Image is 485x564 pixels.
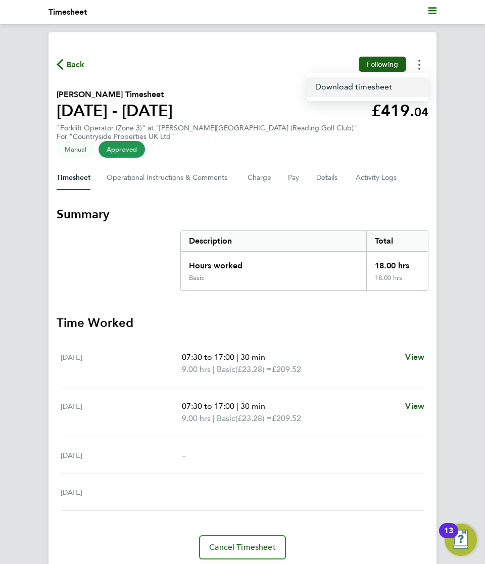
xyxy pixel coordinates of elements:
div: [DATE] [61,351,182,375]
app-decimal: £419. [371,101,428,120]
span: £209.52 [272,413,301,423]
span: | [236,352,238,362]
div: 18.00 hrs [366,252,428,274]
button: Following [359,57,406,72]
span: | [213,364,215,374]
span: Back [66,59,85,71]
button: Back [57,58,85,71]
span: Cancel Timesheet [209,542,276,552]
a: View [405,351,424,363]
span: This timesheet was manually created. [57,141,94,158]
h2: [PERSON_NAME] Timesheet [57,88,173,101]
div: "Forklift Operator (Zone 3)" at "[PERSON_NAME][GEOGRAPHIC_DATA] (Reading Golf Club)" [57,124,357,141]
li: Timesheet [48,6,87,18]
div: [DATE] [61,486,182,498]
button: Open Resource Center, 13 new notifications [445,524,477,556]
span: Basic [217,412,235,425]
span: – [182,487,186,497]
button: Operational Instructions & Comments [107,166,231,190]
button: Cancel Timesheet [199,535,286,559]
div: 18.00 hrs [366,274,428,290]
div: [DATE] [61,400,182,425]
span: 07:30 to 17:00 [182,401,234,411]
h3: Time Worked [57,315,428,331]
button: Activity Logs [356,166,398,190]
button: Timesheets Menu [410,57,428,72]
span: View [405,352,424,362]
span: Basic [217,363,235,375]
button: Timesheet [57,166,90,190]
span: This timesheet has been approved. [99,141,145,158]
a: View [405,400,424,412]
span: – [182,450,186,460]
div: Description [181,231,366,251]
h1: [DATE] - [DATE] [57,101,173,121]
div: Hours worked [181,252,366,274]
span: (£23.28) = [235,364,272,374]
div: Basic [189,274,204,282]
div: [DATE] [61,449,182,461]
div: For "Countryside Properties UK Ltd" [57,132,357,141]
span: 9.00 hrs [182,364,211,374]
button: Charge [248,166,272,190]
span: | [236,401,238,411]
span: View [405,401,424,411]
section: Timesheet [57,206,428,559]
a: Timesheets Menu [307,77,428,97]
span: £209.52 [272,364,301,374]
span: 30 min [240,401,265,411]
span: | [213,413,215,423]
div: Total [366,231,428,251]
span: Following [367,60,398,69]
span: 30 min [240,352,265,362]
button: Details [316,166,339,190]
span: (£23.28) = [235,413,272,423]
span: 9.00 hrs [182,413,211,423]
button: Pay [288,166,300,190]
span: 04 [414,105,428,119]
h3: Summary [57,206,428,222]
span: 07:30 to 17:00 [182,352,234,362]
div: Summary [180,230,428,291]
div: 13 [444,531,453,544]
